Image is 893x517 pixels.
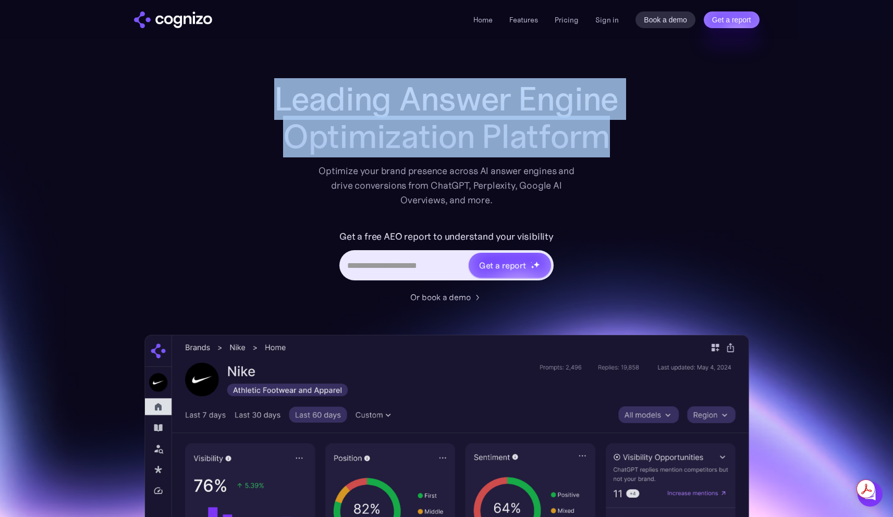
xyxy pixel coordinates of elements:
[479,259,526,272] div: Get a report
[595,14,619,26] a: Sign in
[635,11,695,28] a: Book a demo
[410,291,483,303] a: Or book a demo
[533,261,540,268] img: star
[509,15,538,24] a: Features
[704,11,760,28] a: Get a report
[134,11,212,28] a: home
[555,15,579,24] a: Pricing
[531,265,534,269] img: star
[473,15,493,24] a: Home
[339,228,554,286] form: Hero URL Input Form
[238,80,655,155] h1: Leading Answer Engine Optimization Platform
[410,291,471,303] div: Or book a demo
[468,252,552,279] a: Get a reportstarstarstar
[134,11,212,28] img: cognizo logo
[531,262,532,263] img: star
[339,228,554,245] label: Get a free AEO report to understand your visibility
[319,164,575,207] div: Optimize your brand presence across AI answer engines and drive conversions from ChatGPT, Perplex...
